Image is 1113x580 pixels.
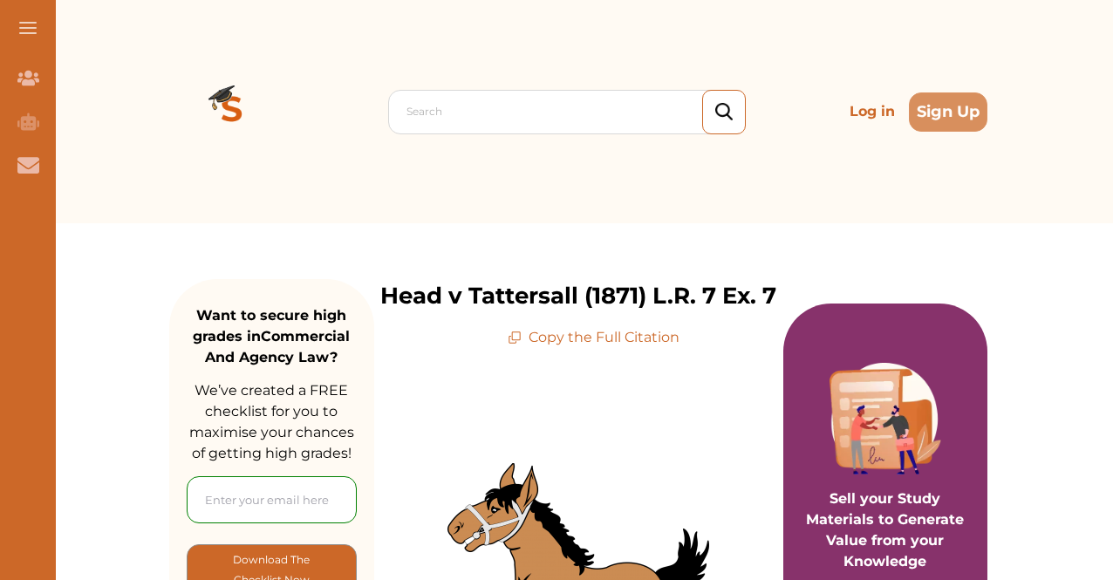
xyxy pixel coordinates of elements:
p: Sell your Study Materials to Generate Value from your Knowledge [801,440,971,572]
img: Purple card image [830,363,941,474]
iframe: HelpCrunch [694,502,1096,563]
strong: Want to secure high grades in Commercial And Agency Law ? [193,307,350,365]
button: Sign Up [909,92,987,132]
img: search_icon [715,103,733,121]
img: Logo [169,49,295,174]
p: Log in [843,94,902,129]
input: Enter your email here [187,476,357,523]
p: Head v Tattersall (1871) L.R. 7 Ex. 7 [380,279,776,313]
span: We’ve created a FREE checklist for you to maximise your chances of getting high grades! [189,382,354,461]
p: Copy the Full Citation [508,327,679,348]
